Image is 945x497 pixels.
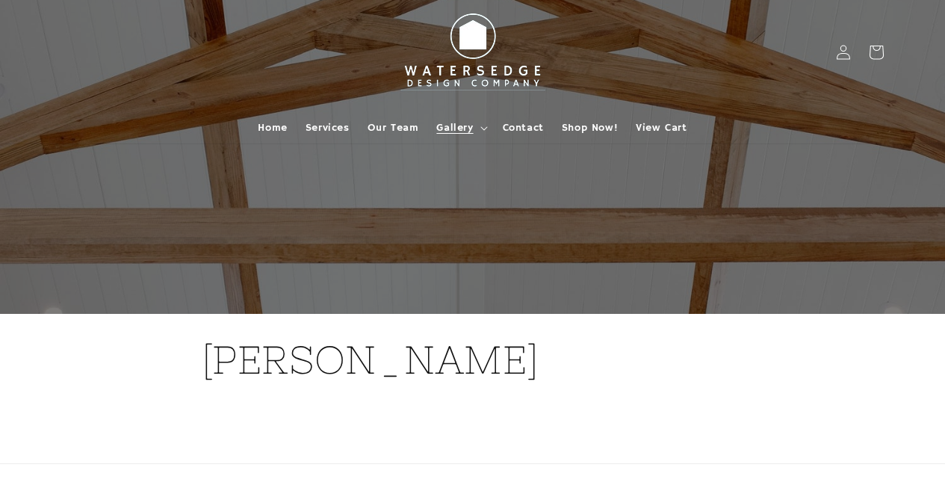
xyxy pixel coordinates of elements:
span: Shop Now! [562,121,618,135]
a: Contact [494,112,553,143]
summary: Gallery [427,112,493,143]
span: Home [258,121,287,135]
a: Our Team [359,112,428,143]
span: Services [306,121,350,135]
span: Contact [503,121,544,135]
a: Shop Now! [553,112,627,143]
span: Our Team [368,121,419,135]
span: View Cart [636,121,687,135]
a: Services [297,112,359,143]
a: Home [249,112,296,143]
span: Gallery [436,121,473,135]
a: View Cart [627,112,695,143]
img: Watersedge Design Co [391,6,555,99]
h1: [PERSON_NAME] [202,335,744,386]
